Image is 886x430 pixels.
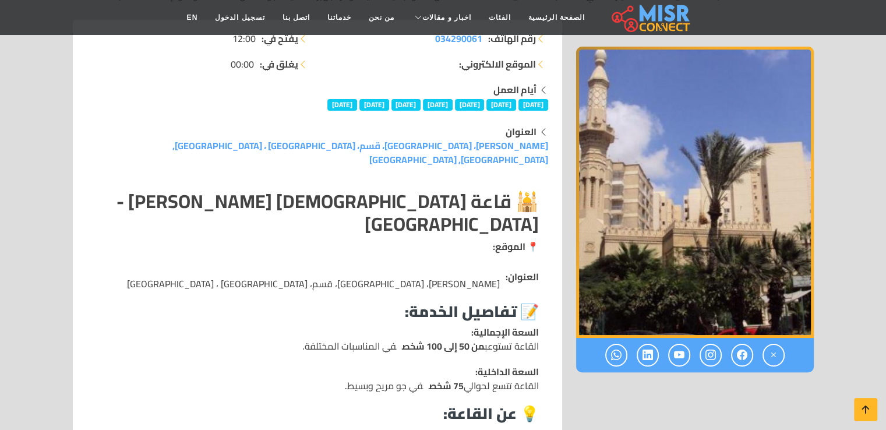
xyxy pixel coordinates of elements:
a: خدماتنا [319,6,360,29]
strong: السعة الإجمالية: [471,323,539,341]
span: 034290061 [435,30,482,47]
p: القاعة تستوعب في المناسبات المختلفة. [302,325,539,353]
span: [DATE] [359,99,389,111]
strong: السعة الداخلية: [475,363,539,380]
img: main.misr_connect [612,3,690,32]
span: [DATE] [423,99,453,111]
a: الصفحة الرئيسية [520,6,594,29]
strong: 75 شخص [429,377,464,394]
a: EN [178,6,207,29]
strong: يفتح في: [262,31,298,45]
span: 00:00 [231,57,254,71]
span: [DATE] [391,99,421,111]
a: [PERSON_NAME]، [GEOGRAPHIC_DATA]، قسم، [GEOGRAPHIC_DATA] ، [GEOGRAPHIC_DATA], [GEOGRAPHIC_DATA], ... [172,137,548,168]
a: اتصل بنا [274,6,319,29]
a: اخبار و مقالات [403,6,480,29]
strong: رقم الهاتف: [488,31,536,45]
a: الفئات [480,6,520,29]
strong: من 50 إلى 100 شخص [402,337,485,355]
span: [DATE] [455,99,485,111]
span: [DATE] [327,99,357,111]
span: اخبار و مقالات [422,12,471,23]
img: قاعة مسجد علي بن أبي طالب [576,47,814,338]
div: 1 / 1 [576,47,814,338]
a: من نحن [360,6,403,29]
span: 12:00 [232,31,256,45]
strong: 🕌 قاعة [DEMOGRAPHIC_DATA] [PERSON_NAME] - [GEOGRAPHIC_DATA] [117,184,539,241]
strong: العنوان [506,123,536,140]
span: [DATE] [518,99,548,111]
strong: يغلق في: [260,57,298,71]
strong: 📍 الموقع: [493,238,539,255]
p: القاعة تتسع لحوالي في جو مريح وبسيط. [345,365,539,393]
a: تسجيل الدخول [206,6,273,29]
strong: 📝 تفاصيل الخدمة: [405,297,539,326]
a: 034290061 [435,31,482,45]
strong: العنوان: [506,270,539,284]
span: [DATE] [486,99,516,111]
strong: الموقع الالكتروني: [459,57,536,71]
li: [PERSON_NAME]، [GEOGRAPHIC_DATA]، قسم، [GEOGRAPHIC_DATA] ، [GEOGRAPHIC_DATA] [96,263,539,291]
strong: أيام العمل [493,81,536,98]
strong: 💡 عن القاعة: [443,399,539,428]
